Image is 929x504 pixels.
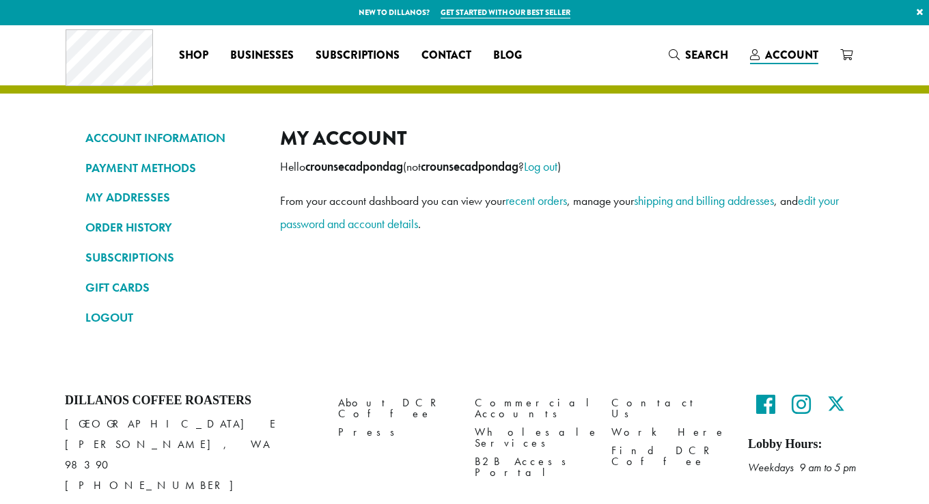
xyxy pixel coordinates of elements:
a: Work Here [611,423,727,442]
p: Hello (not ? ) [280,155,844,178]
p: From your account dashboard you can view your , manage your , and . [280,189,844,236]
h4: Dillanos Coffee Roasters [65,393,318,408]
a: About DCR Coffee [338,393,454,423]
span: Shop [179,47,208,64]
a: SUBSCRIPTIONS [85,246,260,269]
a: GIFT CARDS [85,276,260,299]
a: ORDER HISTORY [85,216,260,239]
a: recent orders [505,193,567,208]
span: Account [765,47,818,63]
a: MY ADDRESSES [85,186,260,209]
span: Contact [421,47,471,64]
a: B2B Access Portal [475,453,591,482]
a: Search [658,44,739,66]
a: ACCOUNT INFORMATION [85,126,260,150]
a: Press [338,423,454,442]
em: Weekdays 9 am to 5 pm [748,460,856,475]
nav: Account pages [85,126,260,340]
strong: crounsecadpondag [421,159,518,174]
a: PAYMENT METHODS [85,156,260,180]
span: Search [685,47,728,63]
span: Blog [493,47,522,64]
p: [GEOGRAPHIC_DATA] E [PERSON_NAME], WA 98390 [PHONE_NUMBER] [65,414,318,496]
a: shipping and billing addresses [634,193,774,208]
a: Contact Us [611,393,727,423]
span: Subscriptions [316,47,400,64]
a: Log out [524,158,557,174]
span: Businesses [230,47,294,64]
h2: My account [280,126,844,150]
a: Wholesale Services [475,423,591,453]
a: Find DCR Coffee [611,442,727,471]
strong: crounsecadpondag [305,159,403,174]
a: LOGOUT [85,306,260,329]
a: Shop [168,44,219,66]
a: Get started with our best seller [441,7,570,18]
h5: Lobby Hours: [748,437,864,452]
a: Commercial Accounts [475,393,591,423]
